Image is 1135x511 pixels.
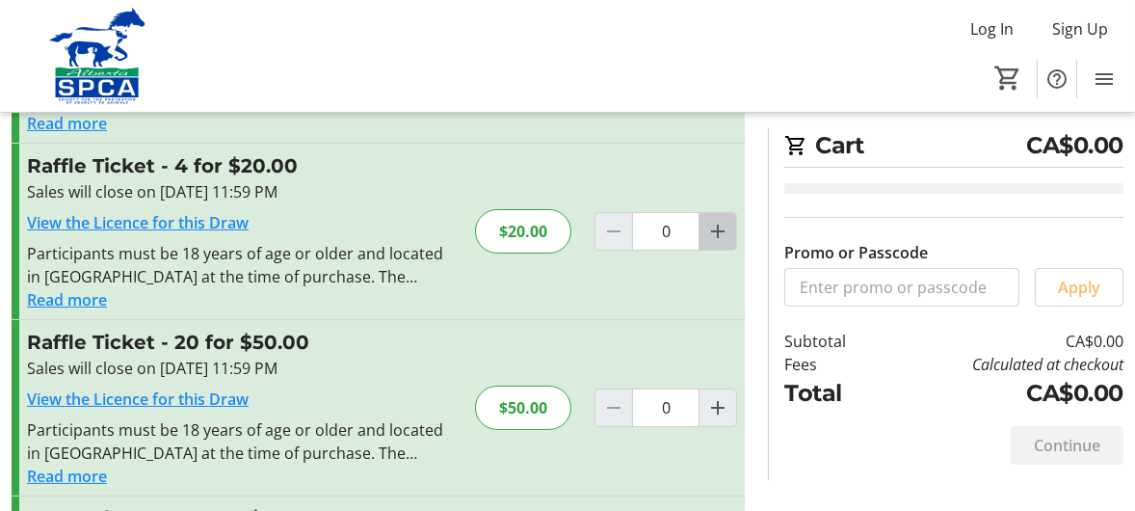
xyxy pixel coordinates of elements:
[475,209,571,254] div: $20.00
[27,465,107,488] button: Read more
[1037,13,1123,44] button: Sign Up
[632,212,699,251] input: Raffle Ticket Quantity
[699,390,736,426] button: Increment by one
[784,353,883,376] td: Fees
[27,242,448,288] div: Participants must be 18 years of age or older and located in [GEOGRAPHIC_DATA] at the time of pur...
[27,112,107,135] button: Read more
[784,241,928,264] label: Promo or Passcode
[1035,268,1123,307] button: Apply
[27,288,107,311] button: Read more
[27,151,448,180] h3: Raffle Ticket - 4 for $20.00
[12,8,183,104] img: Alberta SPCA's Logo
[784,128,1123,168] h2: Cart
[632,389,699,427] input: Raffle Ticket Quantity
[27,180,448,203] div: Sales will close on [DATE] 11:59 PM
[1038,60,1076,98] button: Help
[784,376,883,411] td: Total
[883,330,1123,353] td: CA$0.00
[784,330,883,353] td: Subtotal
[699,213,736,250] button: Increment by one
[27,328,448,357] h3: Raffle Ticket - 20 for $50.00
[27,418,448,465] div: Participants must be 18 years of age or older and located in [GEOGRAPHIC_DATA] at the time of pur...
[27,389,249,410] a: View the Licence for this Draw
[955,13,1029,44] button: Log In
[475,386,571,430] div: $50.00
[784,268,1019,307] input: Enter promo or passcode
[970,17,1014,40] span: Log In
[27,212,249,233] a: View the Licence for this Draw
[883,353,1123,376] td: Calculated at checkout
[1085,60,1123,98] button: Menu
[1052,17,1108,40] span: Sign Up
[784,183,1123,253] div: Cart is empty
[1026,128,1123,163] span: CA$0.00
[1058,276,1100,299] span: Apply
[883,376,1123,411] td: CA$0.00
[27,357,448,380] div: Sales will close on [DATE] 11:59 PM
[990,61,1025,95] button: Cart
